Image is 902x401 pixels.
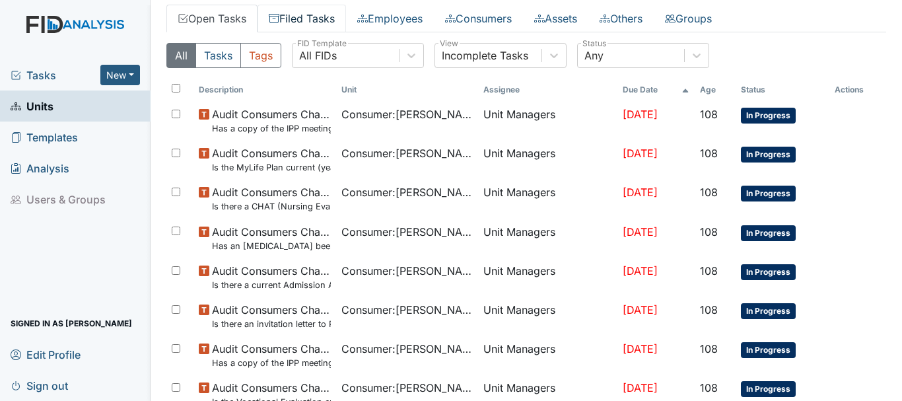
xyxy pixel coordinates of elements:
[623,381,658,394] span: [DATE]
[341,263,473,279] span: Consumer : [PERSON_NAME]
[166,43,281,68] div: Type filter
[623,147,658,160] span: [DATE]
[623,186,658,199] span: [DATE]
[617,79,694,101] th: Toggle SortBy
[11,313,132,334] span: Signed in as [PERSON_NAME]
[336,79,478,101] th: Toggle SortBy
[700,108,718,121] span: 108
[588,5,654,32] a: Others
[478,101,617,140] td: Unit Managers
[700,303,718,316] span: 108
[212,122,330,135] small: Has a copy of the IPP meeting been sent to the Parent/Guardian [DATE] of the meeting?
[341,224,473,240] span: Consumer : [PERSON_NAME]
[695,79,736,101] th: Toggle SortBy
[341,145,473,161] span: Consumer : [PERSON_NAME]
[741,147,796,163] span: In Progress
[478,336,617,375] td: Unit Managers
[212,263,330,291] span: Audit Consumers Charts Is there a current Admission Agreement (within one year)?
[829,79,886,101] th: Actions
[212,224,330,252] span: Audit Consumers Charts Has an Audiological Evaluation been completed and recommendations followed?
[341,184,473,200] span: Consumer : [PERSON_NAME]
[166,43,196,68] button: All
[195,43,241,68] button: Tasks
[700,186,718,199] span: 108
[212,145,330,174] span: Audit Consumers Charts Is the MyLife Plan current (yearly)?
[741,381,796,397] span: In Progress
[442,48,528,63] div: Incomplete Tasks
[299,48,337,63] div: All FIDs
[166,5,258,32] a: Open Tasks
[623,225,658,238] span: [DATE]
[478,297,617,336] td: Unit Managers
[736,79,829,101] th: Toggle SortBy
[341,341,473,357] span: Consumer : [PERSON_NAME]
[700,225,718,238] span: 108
[11,375,68,396] span: Sign out
[100,65,140,85] button: New
[654,5,723,32] a: Groups
[523,5,588,32] a: Assets
[193,79,335,101] th: Toggle SortBy
[212,318,330,330] small: Is there an invitation letter to Parent/Guardian for current years team meetings in T-Logs (Therap)?
[584,48,604,63] div: Any
[11,344,81,365] span: Edit Profile
[11,127,78,147] span: Templates
[478,140,617,179] td: Unit Managers
[623,264,658,277] span: [DATE]
[478,79,617,101] th: Assignee
[212,200,330,213] small: Is there a CHAT (Nursing Evaluation) no more than a year old?
[212,106,330,135] span: Audit Consumers Charts Has a copy of the IPP meeting been sent to the Parent/Guardian within 30 d...
[741,186,796,201] span: In Progress
[346,5,434,32] a: Employees
[212,279,330,291] small: Is there a current Admission Agreement ([DATE])?
[741,303,796,319] span: In Progress
[478,258,617,297] td: Unit Managers
[478,219,617,258] td: Unit Managers
[212,161,330,174] small: Is the MyLife Plan current (yearly)?
[212,184,330,213] span: Audit Consumers Charts Is there a CHAT (Nursing Evaluation) no more than a year old?
[700,264,718,277] span: 108
[258,5,346,32] a: Filed Tasks
[741,264,796,280] span: In Progress
[741,342,796,358] span: In Progress
[212,357,330,369] small: Has a copy of the IPP meeting been sent to the Parent/Guardian [DATE] of the meeting?
[700,147,718,160] span: 108
[478,179,617,218] td: Unit Managers
[623,303,658,316] span: [DATE]
[623,108,658,121] span: [DATE]
[212,240,330,252] small: Has an [MEDICAL_DATA] been completed and recommendations followed?
[341,302,473,318] span: Consumer : [PERSON_NAME]
[434,5,523,32] a: Consumers
[11,158,69,178] span: Analysis
[623,342,658,355] span: [DATE]
[11,67,100,83] a: Tasks
[11,96,53,116] span: Units
[700,342,718,355] span: 108
[700,381,718,394] span: 108
[341,106,473,122] span: Consumer : [PERSON_NAME]
[240,43,281,68] button: Tags
[741,225,796,241] span: In Progress
[741,108,796,124] span: In Progress
[212,341,330,369] span: Audit Consumers Charts Has a copy of the IPP meeting been sent to the Parent/Guardian within 30 d...
[212,302,330,330] span: Audit Consumers Charts Is there an invitation letter to Parent/Guardian for current years team me...
[172,84,180,92] input: Toggle All Rows Selected
[341,380,473,396] span: Consumer : [PERSON_NAME]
